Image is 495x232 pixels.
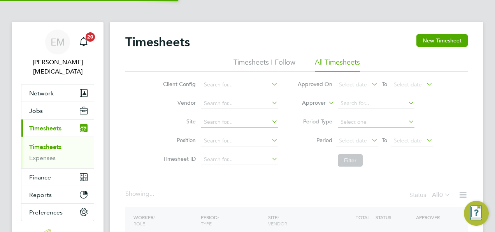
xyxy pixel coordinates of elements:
[439,191,443,199] span: 0
[21,102,94,119] button: Jobs
[76,30,91,54] a: 20
[161,118,196,125] label: Site
[29,125,61,132] span: Timesheets
[21,169,94,186] button: Finance
[21,30,94,76] a: EM[PERSON_NAME][MEDICAL_DATA]
[21,137,94,168] div: Timesheets
[339,81,367,88] span: Select date
[21,204,94,221] button: Preferences
[297,118,332,125] label: Period Type
[29,143,61,151] a: Timesheets
[339,137,367,144] span: Select date
[233,58,295,72] li: Timesheets I Follow
[338,154,363,167] button: Filter
[29,107,43,114] span: Jobs
[291,99,326,107] label: Approver
[201,135,278,146] input: Search for...
[161,81,196,88] label: Client Config
[297,81,332,88] label: Approved On
[21,120,94,137] button: Timesheets
[201,154,278,165] input: Search for...
[21,84,94,102] button: Network
[201,79,278,90] input: Search for...
[29,90,54,97] span: Network
[86,32,95,42] span: 20
[379,79,390,89] span: To
[29,191,52,199] span: Reports
[394,81,422,88] span: Select date
[394,137,422,144] span: Select date
[464,201,489,226] button: Engage Resource Center
[409,190,452,201] div: Status
[338,117,414,128] input: Select one
[161,99,196,106] label: Vendor
[21,58,94,76] span: Ella Muse
[416,34,468,47] button: New Timesheet
[125,190,156,198] div: Showing
[29,154,56,162] a: Expenses
[432,191,451,199] label: All
[161,137,196,144] label: Position
[161,155,196,162] label: Timesheet ID
[201,117,278,128] input: Search for...
[125,34,190,50] h2: Timesheets
[338,98,414,109] input: Search for...
[51,37,65,47] span: EM
[29,209,63,216] span: Preferences
[315,58,360,72] li: All Timesheets
[21,186,94,203] button: Reports
[201,98,278,109] input: Search for...
[379,135,390,145] span: To
[149,190,154,198] span: ...
[29,174,51,181] span: Finance
[297,137,332,144] label: Period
